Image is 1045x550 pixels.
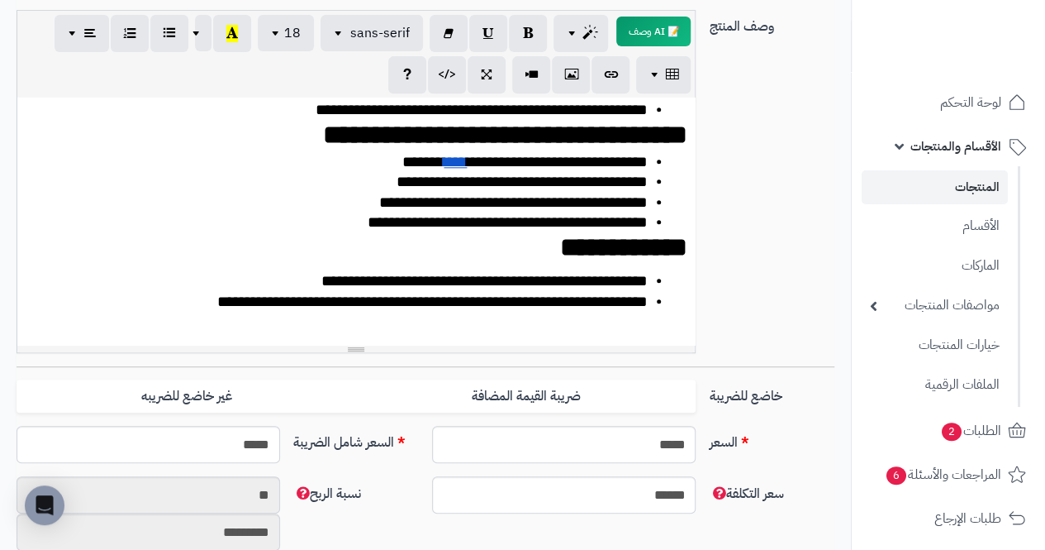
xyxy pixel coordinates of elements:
[934,507,1001,530] span: طلبات الإرجاع
[862,328,1008,363] a: خيارات المنتجات
[284,23,301,43] span: 18
[862,288,1008,323] a: مواصفات المنتجات
[862,248,1008,284] a: الماركات
[862,499,1035,538] a: طلبات الإرجاع
[709,484,783,504] span: سعر التكلفة
[702,380,841,406] label: خاضع للضريبة
[17,380,356,414] label: غير خاضع للضريبه
[862,170,1008,204] a: المنتجات
[886,466,907,485] span: 6
[862,83,1035,122] a: لوحة التحكم
[25,485,64,525] div: Open Intercom Messenger
[321,15,423,51] button: sans-serif
[942,422,962,441] span: 2
[293,484,361,504] span: نسبة الربح
[350,23,410,43] span: sans-serif
[287,426,425,452] label: السعر شامل الضريبة
[702,426,841,452] label: السعر
[258,15,314,51] button: 18
[862,411,1035,451] a: الطلبات2
[933,37,1029,72] img: logo-2.png
[616,17,691,46] button: 📝 AI وصف
[862,367,1008,403] a: الملفات الرقمية
[356,380,696,414] label: ضريبة القيمة المضافة
[910,135,1001,158] span: الأقسام والمنتجات
[862,208,1008,244] a: الأقسام
[702,10,841,36] label: وصف المنتج
[940,91,1001,114] span: لوحة التحكم
[885,463,1001,486] span: المراجعات والأسئلة
[862,455,1035,495] a: المراجعات والأسئلة6
[940,419,1001,442] span: الطلبات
